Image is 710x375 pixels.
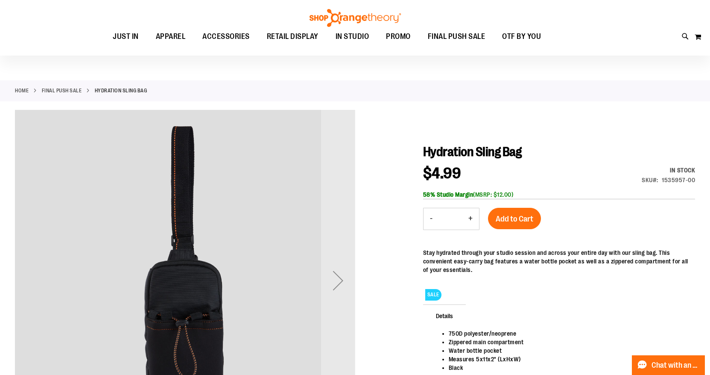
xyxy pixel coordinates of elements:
span: ACCESSORIES [202,27,250,46]
span: SALE [425,289,441,301]
a: ACCESSORIES [194,27,258,47]
span: RETAIL DISPLAY [267,27,318,46]
li: 750D polyester/neoprene [449,329,687,338]
li: Measures 5x11x2" (LxHxW) [449,355,687,363]
strong: SKU [642,177,658,183]
b: 58% Studio Margin [423,191,473,198]
span: JUST IN [113,27,139,46]
input: Product quantity [439,209,462,229]
span: Chat with an Expert [652,361,700,369]
a: Home [15,87,29,94]
span: PROMO [386,27,411,46]
div: (MSRP: $12.00) [423,190,695,199]
li: Black [449,363,687,372]
a: FINAL PUSH SALE [42,87,82,94]
span: Hydration Sling Bag [423,145,522,159]
li: Water bottle pocket [449,346,687,355]
span: Details [423,304,466,327]
div: Stay hydrated through your studio session and across your entire day with our sling bag. This con... [423,248,695,274]
span: OTF BY YOU [502,27,541,46]
span: $4.99 [423,165,461,182]
a: APPAREL [147,27,194,47]
button: Increase product quantity [462,208,479,230]
a: JUST IN [104,27,147,47]
a: OTF BY YOU [494,27,549,47]
span: In stock [670,167,695,174]
li: Zippered main compartment [449,338,687,346]
span: APPAREL [156,27,186,46]
button: Decrease product quantity [424,208,439,230]
span: IN STUDIO [336,27,369,46]
strong: Hydration Sling Bag [95,87,147,94]
button: Add to Cart [488,208,541,229]
button: Chat with an Expert [632,355,705,375]
a: RETAIL DISPLAY [258,27,327,47]
a: PROMO [377,27,419,47]
div: 1535957-00 [662,176,695,184]
span: Add to Cart [496,214,533,224]
div: Availability [642,166,695,174]
img: Shop Orangetheory [308,9,402,27]
a: IN STUDIO [327,27,378,47]
a: FINAL PUSH SALE [419,27,494,46]
span: FINAL PUSH SALE [428,27,485,46]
